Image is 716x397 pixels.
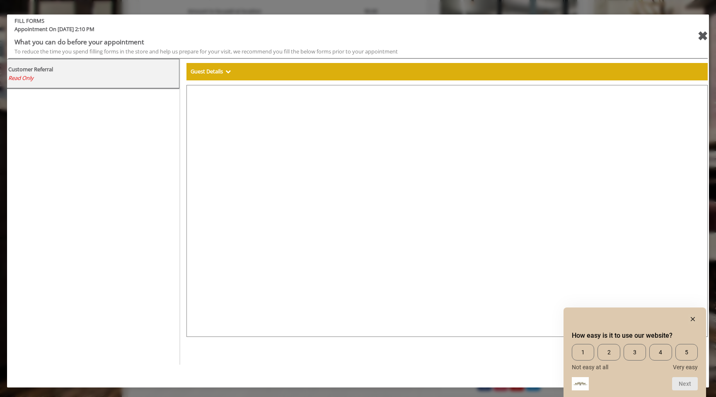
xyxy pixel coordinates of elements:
div: To reduce the time you spend filling forms in the store and help us prepare for your visit, we re... [15,47,642,56]
span: Appointment On [DATE] 2:10 PM [8,25,648,37]
div: close forms [697,26,708,46]
span: Show [225,68,231,75]
div: How easy is it to use our website? Select an option from 1 to 5, with 1 being Not easy at all and... [572,344,698,370]
span: 3 [624,344,646,361]
button: Hide survey [688,314,698,324]
b: Customer Referral [8,65,53,73]
button: Next question [672,377,698,390]
span: Not easy at all [572,364,608,370]
iframe: formsViewWeb [186,85,708,337]
h2: How easy is it to use our website? Select an option from 1 to 5, with 1 being Not easy at all and... [572,331,698,341]
b: FILL FORMS [8,17,648,25]
span: 4 [649,344,672,361]
b: Guest Details [191,68,223,75]
div: How easy is it to use our website? Select an option from 1 to 5, with 1 being Not easy at all and... [572,314,698,390]
span: 5 [675,344,698,361]
div: Guest Details Show [186,63,708,80]
span: Read Only [8,74,34,82]
span: 2 [597,344,620,361]
span: Very easy [673,364,698,370]
b: What you can do before your appointment [15,37,144,46]
span: 1 [572,344,594,361]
